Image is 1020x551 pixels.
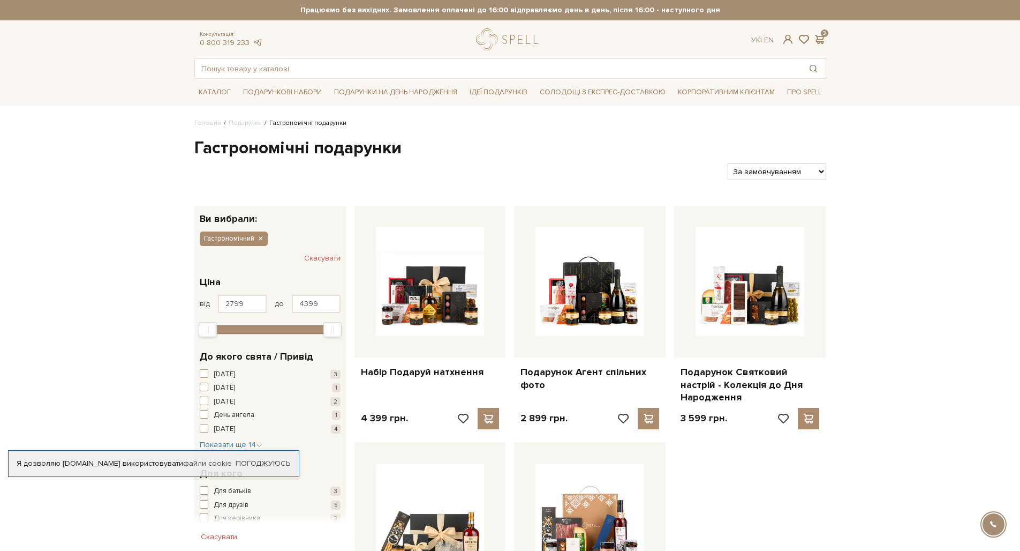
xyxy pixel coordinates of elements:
p: 2 899 грн. [520,412,568,425]
span: Для керівника [214,513,260,524]
a: Ідеї подарунків [465,84,532,101]
span: 4 [331,425,341,434]
a: Головна [194,119,221,127]
span: 3 [330,487,341,496]
div: Max [323,322,342,337]
span: | [760,35,762,44]
a: telegram [252,38,263,47]
span: [DATE] [214,397,235,407]
button: Скасувати [194,528,244,546]
button: [DATE] 1 [200,383,341,393]
a: Погоджуюсь [236,459,290,468]
a: logo [476,28,543,50]
span: Для батьків [214,486,251,497]
span: [DATE] [214,369,235,380]
a: Каталог [194,84,235,101]
span: Гастрономічний [204,234,254,243]
span: Показати ще 14 [200,440,262,449]
span: До якого свята / Привід [200,349,313,364]
button: [DATE] 2 [200,397,341,407]
div: Min [199,322,217,337]
button: Для друзів 5 [200,500,341,511]
span: від [200,299,210,309]
div: Я дозволяю [DOMAIN_NAME] використовувати [9,459,299,468]
a: файли cookie [183,459,232,468]
input: Пошук товару у каталозі [195,59,801,78]
a: Подарунки [229,119,262,127]
span: Консультація: [200,31,263,38]
a: Про Spell [783,84,826,101]
a: Солодощі з експрес-доставкою [535,83,670,101]
button: [DATE] 3 [200,369,341,380]
p: 4 399 грн. [361,412,408,425]
a: Набір Подаруй натхнення [361,366,500,378]
span: [DATE] [214,424,235,435]
span: 3 [330,370,341,379]
input: Ціна [218,295,267,313]
span: 3 [330,514,341,523]
a: Подарункові набори [239,84,326,101]
button: Для батьків 3 [200,486,341,497]
span: Ціна [200,275,221,289]
button: Гастрономічний [200,232,268,245]
button: Пошук товару у каталозі [801,59,826,78]
a: En [764,35,774,44]
strong: Працюємо без вихідних. Замовлення оплачені до 16:00 відправляємо день в день, після 16:00 - насту... [194,5,826,15]
a: Корпоративним клієнтам [674,84,779,101]
button: [DATE] 4 [200,424,341,435]
span: 1 [332,383,341,392]
span: до [275,299,284,309]
span: Для друзів [214,500,248,511]
button: День ангела 1 [200,410,341,421]
p: 3 599 грн. [681,412,727,425]
span: [DATE] [214,383,235,393]
a: 0 800 319 233 [200,38,250,47]
span: День ангела [214,410,254,421]
div: Ук [751,35,774,45]
h1: Гастрономічні подарунки [194,137,826,160]
button: Для керівника 3 [200,513,341,524]
span: 5 [331,501,341,510]
span: 1 [332,411,341,420]
span: 2 [330,397,341,406]
li: Гастрономічні подарунки [262,118,346,128]
div: Ви вибрали: [194,206,346,224]
button: Скасувати [304,250,341,267]
a: Подарунки на День народження [330,84,462,101]
input: Ціна [292,295,341,313]
a: Подарунок Агент спільних фото [520,366,659,391]
button: Показати ще 14 [200,440,262,450]
a: Подарунок Святковий настрій - Колекція до Дня Народження [681,366,819,404]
